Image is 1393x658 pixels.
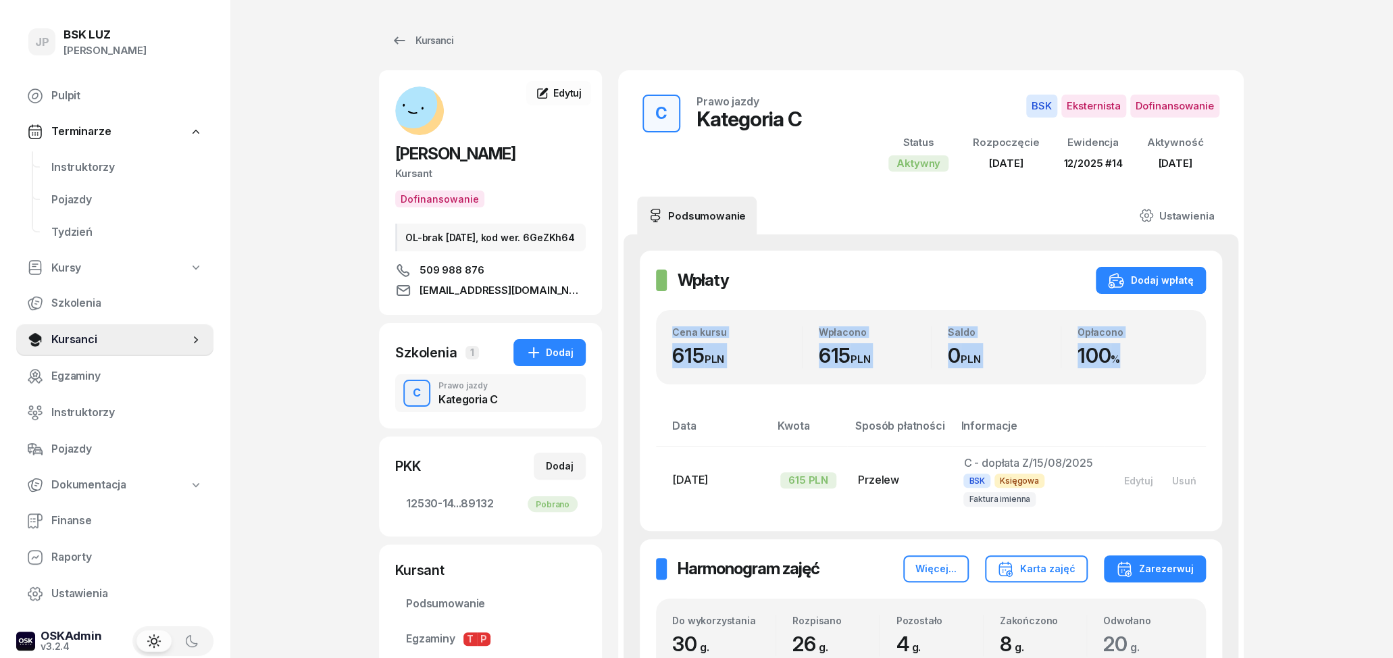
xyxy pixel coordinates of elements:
span: Kursy [51,259,81,277]
small: PLN [705,353,725,365]
a: EgzaminyTP [395,623,586,655]
span: P [477,632,490,646]
small: PLN [961,353,981,365]
div: C [407,382,426,405]
th: Kwota [769,417,847,446]
div: Saldo [948,326,1061,338]
div: Aktywny [888,155,948,172]
span: Finanse [51,512,203,530]
span: BSK [963,474,990,488]
h2: Wpłaty [678,270,729,291]
a: Pojazdy [41,184,213,216]
div: 615 [819,343,932,368]
div: [DATE] [1146,155,1203,172]
small: % [1111,353,1120,365]
div: Zarezerwuj [1116,561,1194,577]
div: 615 [672,343,802,368]
div: OL-brak [DATE], kod wer. 6GeZKh64 [395,224,586,251]
a: 509 988 876 [395,262,586,278]
span: 30 [672,632,715,656]
button: Dodaj wpłatę [1096,267,1206,294]
div: Kursant [395,165,586,182]
span: Dofinansowanie [1130,95,1219,118]
small: PLN [851,353,871,365]
th: Data [656,417,769,446]
div: Do wykorzystania [672,615,776,626]
div: 615 PLN [780,472,836,488]
span: Eksternista [1061,95,1126,118]
div: Szkolenia [395,343,457,362]
span: Edytuj [553,87,582,99]
a: Pojazdy [16,433,213,465]
span: C - dopłata Z/15/08/2025 [963,456,1092,470]
button: BSKEksternistaDofinansowanie [1026,95,1219,118]
div: Status [888,134,948,151]
span: 1 [465,346,479,359]
div: C [650,100,673,127]
a: Ustawienia [1128,197,1225,234]
small: g. [819,640,828,654]
div: Rozpoczęcie [973,134,1039,151]
div: Prawo jazdy [438,382,498,390]
div: Rozpisano [792,615,879,626]
div: OSKAdmin [41,630,102,642]
div: BSK LUZ [64,29,147,41]
div: v3.2.4 [41,642,102,651]
button: Usuń [1163,470,1206,492]
a: 12530-14...89132Pobrano [395,488,586,520]
div: Kategoria C [438,394,498,405]
button: CPrawo jazdyKategoria C [395,374,586,412]
a: Dokumentacja [16,470,213,501]
span: Terminarze [51,123,111,141]
th: Sposób płatności [847,417,953,446]
div: PKK [395,457,421,476]
a: Kursy [16,253,213,284]
button: Dodaj [513,339,586,366]
div: Dodaj wpłatę [1108,272,1194,288]
span: T [463,632,477,646]
span: Raporty [51,549,203,566]
div: Przelew [858,472,942,489]
small: g. [1014,640,1023,654]
span: [DATE] [989,157,1023,170]
div: Kursanci [391,32,453,49]
small: g. [1130,640,1139,654]
a: Podsumowanie [637,197,757,234]
a: Pulpit [16,80,213,112]
span: 4 [896,632,928,656]
a: [EMAIL_ADDRESS][DOMAIN_NAME] [395,282,586,299]
div: Dodaj [546,458,574,474]
span: Tydzień [51,224,203,241]
th: Informacje [953,417,1104,446]
a: Kursanci [16,324,213,356]
button: Edytuj [1115,470,1163,492]
div: Pozostało [896,615,982,626]
div: Cena kursu [672,326,802,338]
span: [PERSON_NAME] [395,144,515,163]
span: 509 988 876 [420,262,484,278]
h2: Harmonogram zajęć [678,558,819,580]
span: Egzaminy [51,368,203,385]
a: Egzaminy [16,360,213,393]
span: Instruktorzy [51,159,203,176]
button: Dodaj [534,453,586,480]
span: JP [35,36,49,48]
div: [PERSON_NAME] [64,42,147,59]
a: Finanse [16,505,213,537]
div: Karta zajęć [997,561,1075,577]
a: Szkolenia [16,287,213,320]
a: Tydzień [41,216,213,249]
span: [EMAIL_ADDRESS][DOMAIN_NAME] [420,282,586,299]
span: Dokumentacja [51,476,126,494]
div: Zakończono [1000,615,1086,626]
span: Pojazdy [51,440,203,458]
a: Terminarze [16,116,213,147]
span: 8 [1000,632,1031,656]
div: Ewidencja [1063,134,1122,151]
span: Dofinansowanie [395,191,484,207]
a: Kursanci [379,27,465,54]
div: Kategoria C [696,107,802,131]
span: 20 [1103,632,1146,656]
span: BSK [1026,95,1057,118]
a: Podsumowanie [395,588,586,620]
